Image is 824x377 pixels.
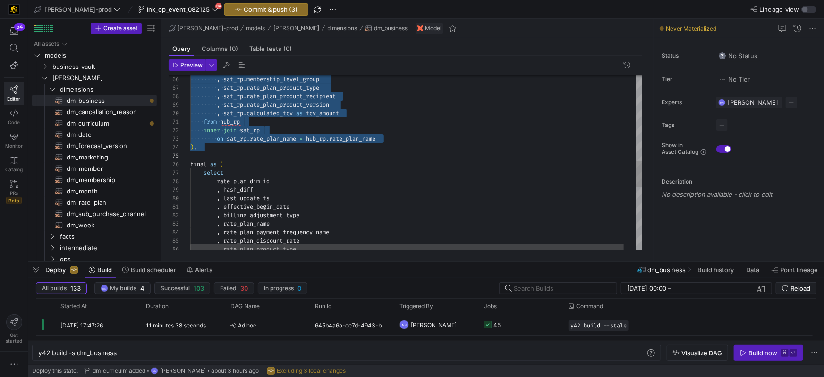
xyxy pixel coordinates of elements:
div: Press SPACE to select this row. [32,219,157,231]
span: dm_cancellation_reason​​​​​​​​​​ [67,107,146,117]
span: Create asset [103,25,137,32]
img: https://storage.googleapis.com/y42-prod-data-exchange/images/uAsz27BndGEK0hZWDFeOjoxA7jCwgK9jE472... [9,5,19,14]
span: Model [425,25,442,32]
span: business_vault [52,61,155,72]
span: hub_rp [306,135,326,142]
span: rate_plan_name [223,220,270,227]
span: Deploy this state: [32,368,78,374]
span: Build history [697,266,734,274]
div: MN [151,367,158,375]
button: Alerts [182,262,217,278]
span: , [217,75,220,83]
div: 67 [169,84,179,92]
span: Run Id [315,303,331,310]
span: Editor [8,96,21,101]
div: 80 [169,194,179,202]
button: dimensions [325,23,360,34]
button: Reload [776,282,816,294]
div: Press SPACE to select this row. [32,61,157,72]
button: Build scheduler [118,262,180,278]
span: sat_rp [223,84,243,92]
span: [PERSON_NAME] [728,99,778,106]
a: dm_week​​​​​​​​​​ [32,219,157,231]
span: , [217,237,220,244]
span: dm_rate_plan​​​​​​​​​​ [67,197,146,208]
span: 30 [240,285,248,292]
div: 83 [169,219,179,228]
span: [DATE] 17:47:26 [60,322,103,329]
span: . [326,135,329,142]
span: dimensions [60,84,155,95]
span: models [246,25,265,32]
span: [PERSON_NAME] [411,314,457,336]
span: final [190,160,207,168]
a: Editor [4,82,24,105]
span: rate_plan_payment_frequency_name [223,228,329,236]
a: dm_date​​​​​​​​​​ [32,129,157,140]
span: rate_plan_product_version [246,101,329,109]
span: Excluding 3 local changes [277,368,346,374]
span: Started At [60,303,87,310]
span: y42 build --stale [570,322,627,329]
span: Commit & push (3) [244,6,297,13]
span: , [217,194,220,202]
button: dm_business [363,23,410,34]
span: Table tests [249,46,292,52]
span: PRs [10,190,18,196]
div: Press SPACE to select this row. [32,151,157,163]
button: [PERSON_NAME] [271,23,322,34]
span: ops [60,254,155,265]
div: 3c4c233d-941b-4710-ae4f-cd5b0b5cc9e7 [309,336,394,358]
span: . [243,84,246,92]
span: . [246,135,250,142]
span: dm_business [648,266,686,274]
div: 72 [169,126,179,134]
span: select [204,169,223,176]
span: dm_forecast_version​​​​​​​​​​ [67,141,146,151]
span: facts [60,231,155,242]
span: hash_diff [223,186,253,193]
span: y42 build -s dm_business [38,349,117,357]
span: , [217,211,220,219]
span: from [204,118,217,126]
div: Press SPACE to select this row. [32,197,157,208]
span: [PERSON_NAME]-prod [45,6,112,13]
div: Press SPACE to select this row. [32,242,157,253]
span: Visualize DAG [681,349,722,357]
span: . [243,109,246,117]
span: dm_membership​​​​​​​​​​ [67,175,146,185]
img: No tier [719,75,726,83]
span: membership_level_group [246,75,319,83]
span: Show in Asset Catalog [662,142,698,155]
span: models [45,50,155,61]
div: Press SPACE to select this row. [32,95,157,106]
p: Description [662,178,820,185]
span: intermediate [60,243,155,253]
button: dm_curriculm addedMN[PERSON_NAME]about 3 hours ago [82,365,261,377]
button: Data [742,262,765,278]
span: Tags [662,122,709,128]
span: rate_plan_dim_id [217,177,270,185]
span: about 3 hours ago [211,368,259,374]
input: Start datetime [627,285,666,292]
div: 71 [169,117,179,126]
span: DAG Name [230,303,260,310]
span: as [296,109,303,117]
div: 69 [169,101,179,109]
span: (0) [229,46,238,52]
span: rate_plan_product_type [246,84,319,92]
span: Command [576,303,603,310]
img: undefined [417,25,423,31]
span: dm_curriculm added [93,368,145,374]
span: effective_begin_date [223,203,289,210]
div: 70 [169,109,179,117]
span: , [217,228,220,236]
a: Catalog [4,152,24,176]
div: Press SPACE to select this row. [32,129,157,140]
button: Create asset [91,23,142,34]
div: 66 [169,75,179,84]
div: 81 [169,202,179,211]
span: rate_plan_discount_rate [223,237,299,244]
span: 4 [140,285,144,292]
span: lnk_op_event_082125 [147,6,210,13]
